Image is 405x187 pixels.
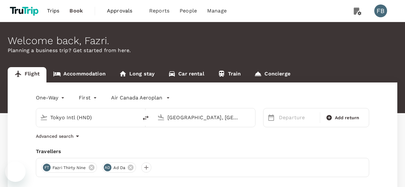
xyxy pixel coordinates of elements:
span: Manage [207,7,227,15]
button: Open [251,117,252,118]
div: One-Way [36,93,66,103]
a: Long stay [112,67,161,82]
span: People [180,7,197,15]
span: Book [69,7,83,15]
div: Travellers [36,148,369,155]
button: Air Canada Aeroplan [111,94,170,102]
div: First [79,93,98,103]
a: Flight [8,67,46,82]
p: Departure [279,114,316,121]
span: fazri thirty nine [49,165,90,171]
input: Depart from [50,113,125,122]
span: Reports [149,7,169,15]
button: delete [138,110,153,126]
div: ADad da [102,162,136,173]
p: Planning a business trip? Get started from here. [8,47,397,54]
a: Concierge [247,67,297,82]
div: AD [104,164,111,171]
a: Train [211,67,248,82]
p: Air Canada Aeroplan [111,94,162,102]
div: FT [43,164,51,171]
span: Add return [335,114,360,121]
a: Car rental [161,67,211,82]
iframe: Button to launch messaging window [5,161,26,182]
img: TruTrip logo [8,4,42,18]
span: Approvals [107,7,139,15]
div: FTfazri thirty nine [41,162,97,173]
p: Advanced search [36,133,74,139]
div: Welcome back , Fazri . [8,35,397,47]
div: FB [374,4,387,17]
span: Trips [47,7,60,15]
button: Open [134,117,135,118]
input: Going to [167,113,242,122]
span: ad da [109,165,129,171]
a: Accommodation [46,67,112,82]
button: Advanced search [36,132,81,140]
